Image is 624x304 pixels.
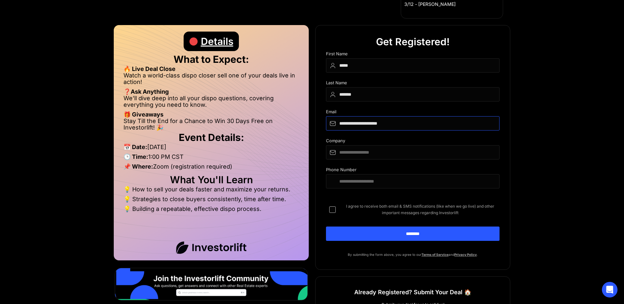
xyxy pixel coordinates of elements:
[123,111,163,118] strong: 🎁 Giveaways
[123,163,153,170] strong: 📌 Where:
[123,65,175,72] strong: 🔥 Live Deal Close
[326,51,500,58] div: First Name
[454,253,477,256] a: Privacy Policy
[123,153,148,160] strong: 🕒 Time:
[201,32,233,51] div: Details
[326,138,500,145] div: Company
[123,88,169,95] strong: ❓Ask Anything
[123,144,147,150] strong: 📅 Date:
[123,186,299,196] li: 💡 How to sell your deals faster and maximize your returns.
[326,167,500,174] div: Phone Number
[341,203,500,216] span: I agree to receive both email & SMS notifications (like when we go live) and other important mess...
[179,131,244,143] strong: Event Details:
[422,253,448,256] a: Terms of Service
[123,118,299,131] li: Stay Till the End for a Chance to Win 30 Days Free on Investorlift! 🎉
[354,286,471,298] h1: Already Registered? Submit Your Deal 🏠
[602,282,617,297] div: Open Intercom Messenger
[123,72,299,89] li: Watch a world-class dispo closer sell one of your deals live in action!
[123,144,299,154] li: [DATE]
[326,80,500,87] div: Last Name
[326,109,500,116] div: Email
[326,251,500,258] p: By submitting the form above, you agree to our and .
[123,206,299,212] li: 💡 Building a repeatable, effective dispo process.
[123,176,299,183] h2: What You'll Learn
[326,51,500,251] form: DIspo Day Main Form
[174,53,249,65] strong: What to Expect:
[123,196,299,206] li: 💡 Strategies to close buyers consistently, time after time.
[123,95,299,111] li: We’ll dive deep into all your dispo questions, covering everything you need to know.
[123,163,299,173] li: Zoom (registration required)
[376,32,450,51] div: Get Registered!
[123,154,299,163] li: 1:00 PM CST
